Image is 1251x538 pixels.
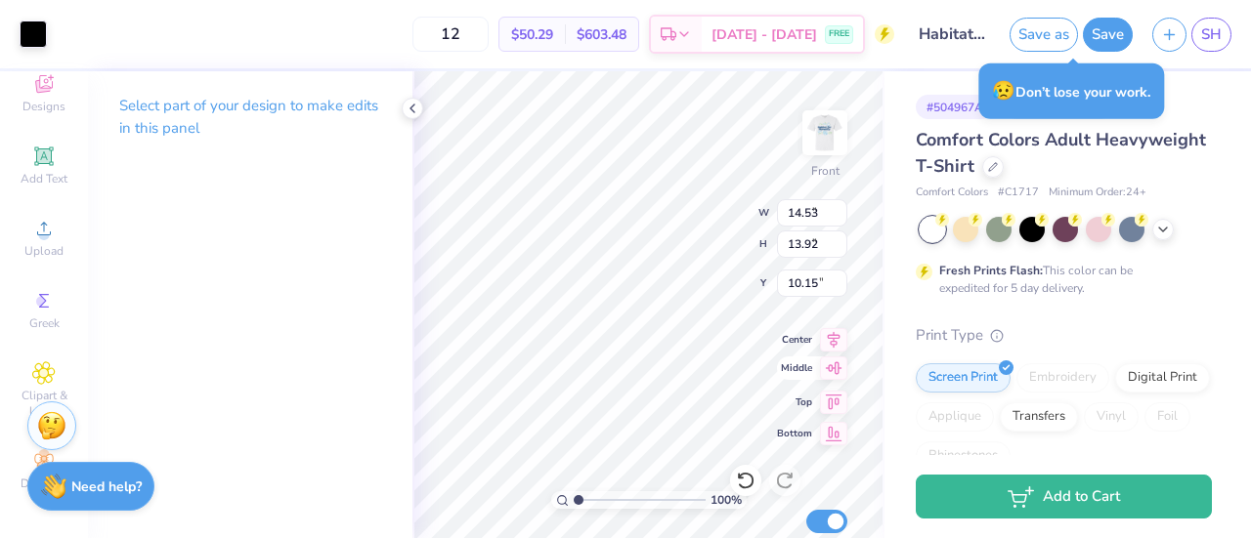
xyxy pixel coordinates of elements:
[939,262,1180,297] div: This color can be expedited for 5 day delivery.
[29,315,60,331] span: Greek
[1016,363,1109,393] div: Embroidery
[811,162,840,180] div: Front
[24,243,64,259] span: Upload
[904,15,1000,54] input: Untitled Design
[1084,402,1139,432] div: Vinyl
[978,63,1164,119] div: Don’t lose your work.
[711,491,742,509] span: 100 %
[777,395,812,409] span: Top
[916,128,1206,178] span: Comfort Colors Adult Heavyweight T-Shirt
[916,441,1011,471] div: Rhinestones
[777,361,812,375] span: Middle
[1201,23,1222,46] span: SH
[1010,18,1078,52] button: Save as
[119,95,381,140] p: Select part of your design to make edits in this panel
[916,363,1011,393] div: Screen Print
[22,99,65,114] span: Designs
[805,113,844,152] img: Front
[916,402,994,432] div: Applique
[998,185,1039,201] span: # C1717
[21,171,67,186] span: Add Text
[1049,185,1146,201] span: Minimum Order: 24 +
[1000,402,1078,432] div: Transfers
[939,263,1043,278] strong: Fresh Prints Flash:
[777,427,812,440] span: Bottom
[992,78,1015,103] span: 😥
[1083,18,1133,52] button: Save
[712,24,817,45] span: [DATE] - [DATE]
[1115,363,1210,393] div: Digital Print
[1191,18,1231,52] a: SH
[511,24,553,45] span: $50.29
[829,27,849,41] span: FREE
[412,17,489,52] input: – –
[916,95,994,119] div: # 504967A
[916,185,988,201] span: Comfort Colors
[916,475,1212,518] button: Add to Cart
[777,333,812,347] span: Center
[10,388,78,419] span: Clipart & logos
[21,476,67,491] span: Decorate
[916,324,1212,347] div: Print Type
[577,24,626,45] span: $603.48
[1144,402,1190,432] div: Foil
[71,477,142,496] strong: Need help?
